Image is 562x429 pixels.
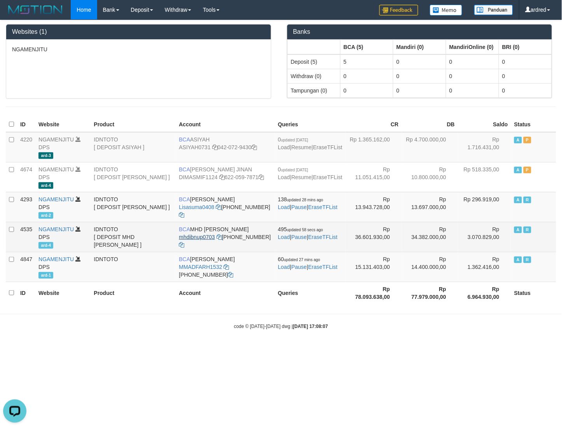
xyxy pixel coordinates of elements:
[458,222,511,252] td: Rp 3.070.829,00
[35,162,91,192] td: DPS
[402,282,458,304] th: Rp 77.979.000,00
[291,174,312,180] a: Resume
[313,144,342,150] a: EraseTFList
[216,204,221,210] a: Copy Lisasuma0408 to clipboard
[234,324,328,329] small: code © [DATE]-[DATE] dwg |
[511,282,556,304] th: Status
[212,144,218,150] a: Copy ASIYAH0731 to clipboard
[17,222,35,252] td: 4535
[446,83,499,98] td: 0
[179,234,215,240] a: mhdibnup0703
[275,282,346,304] th: Queries
[393,83,446,98] td: 0
[346,192,402,222] td: Rp 13.943.728,00
[458,162,511,192] td: Rp 518.335,00
[216,234,222,240] a: Copy mhdibnup0703 to clipboard
[346,132,402,162] td: Rp 1.365.162,00
[524,197,531,203] span: Running
[430,5,463,16] img: Button%20Memo.svg
[346,117,402,132] th: CR
[346,162,402,192] td: Rp 11.051.415,00
[287,198,323,202] span: updated 28 mins ago
[308,234,337,240] a: EraseTFList
[393,40,446,54] th: Group: activate to sort column ascending
[284,258,320,262] span: updated 27 mins ago
[499,83,552,98] td: 0
[176,222,275,252] td: MHD [PERSON_NAME] [PHONE_NUMBER]
[346,252,402,282] td: Rp 15.131.403,00
[474,5,513,15] img: panduan.png
[179,264,222,270] a: MMADFARH1532
[458,117,511,132] th: Saldo
[340,40,393,54] th: Group: activate to sort column ascending
[38,166,74,173] a: NGAMENJITU
[91,222,176,252] td: IDNTOTO [ DEPOSIT MHD [PERSON_NAME] ]
[179,196,190,202] span: BCA
[176,192,275,222] td: [PERSON_NAME] [PHONE_NUMBER]
[402,132,458,162] td: Rp 4.700.000,00
[278,256,320,262] span: 60
[340,83,393,98] td: 0
[91,132,176,162] td: IDNTOTO [ DEPOSIT ASIYAH ]
[402,192,458,222] td: Rp 13.697.000,00
[281,168,308,172] span: updated [DATE]
[308,264,337,270] a: EraseTFList
[17,117,35,132] th: ID
[275,117,346,132] th: Queries
[35,117,91,132] th: Website
[278,256,338,270] span: | |
[458,282,511,304] th: Rp 6.964.930,00
[3,3,26,26] button: Open LiveChat chat widget
[514,197,522,203] span: Active
[91,162,176,192] td: IDNTOTO [ DEPOSIT [PERSON_NAME] ]
[12,28,265,35] h3: Websites (1)
[258,174,264,180] a: Copy 6220597871 to clipboard
[91,252,176,282] td: IDNTOTO
[179,174,218,180] a: DIMASMIF1124
[446,40,499,54] th: Group: activate to sort column ascending
[17,192,35,222] td: 4293
[313,174,342,180] a: EraseTFList
[281,138,308,142] span: updated [DATE]
[278,196,323,202] span: 138
[38,196,74,202] a: NGAMENJITU
[346,282,402,304] th: Rp 78.093.638,00
[288,69,340,83] td: Withdraw (0)
[402,162,458,192] td: Rp 10.800.000,00
[17,252,35,282] td: 4847
[291,234,307,240] a: Pause
[278,136,342,150] span: | |
[291,144,312,150] a: Resume
[402,252,458,282] td: Rp 14.400.000,00
[179,204,214,210] a: Lisasuma0408
[278,226,338,240] span: | |
[179,212,184,218] a: Copy 6127014479 to clipboard
[288,83,340,98] td: Tampungan (0)
[179,226,190,232] span: BCA
[514,256,522,263] span: Active
[35,192,91,222] td: DPS
[38,212,53,219] span: ard-2
[291,204,307,210] a: Pause
[278,204,290,210] a: Load
[393,69,446,83] td: 0
[346,222,402,252] td: Rp 36.601.930,00
[511,117,556,132] th: Status
[446,54,499,69] td: 0
[251,144,257,150] a: Copy 0420729430 to clipboard
[278,174,290,180] a: Load
[35,282,91,304] th: Website
[91,192,176,222] td: IDNTOTO [ DEPOSIT [PERSON_NAME] ]
[176,162,275,192] td: [PERSON_NAME] JINAN 622-059-7871
[38,272,53,279] span: ard-1
[278,144,290,150] a: Load
[179,256,190,262] span: BCA
[291,264,307,270] a: Pause
[293,324,328,329] strong: [DATE] 17:08:07
[179,242,184,248] a: Copy 6127021742 to clipboard
[224,264,229,270] a: Copy MMADFARH1532 to clipboard
[35,132,91,162] td: DPS
[12,45,265,53] p: NGAMENJITU
[458,252,511,282] td: Rp 1.362.416,00
[287,228,323,232] span: updated 58 secs ago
